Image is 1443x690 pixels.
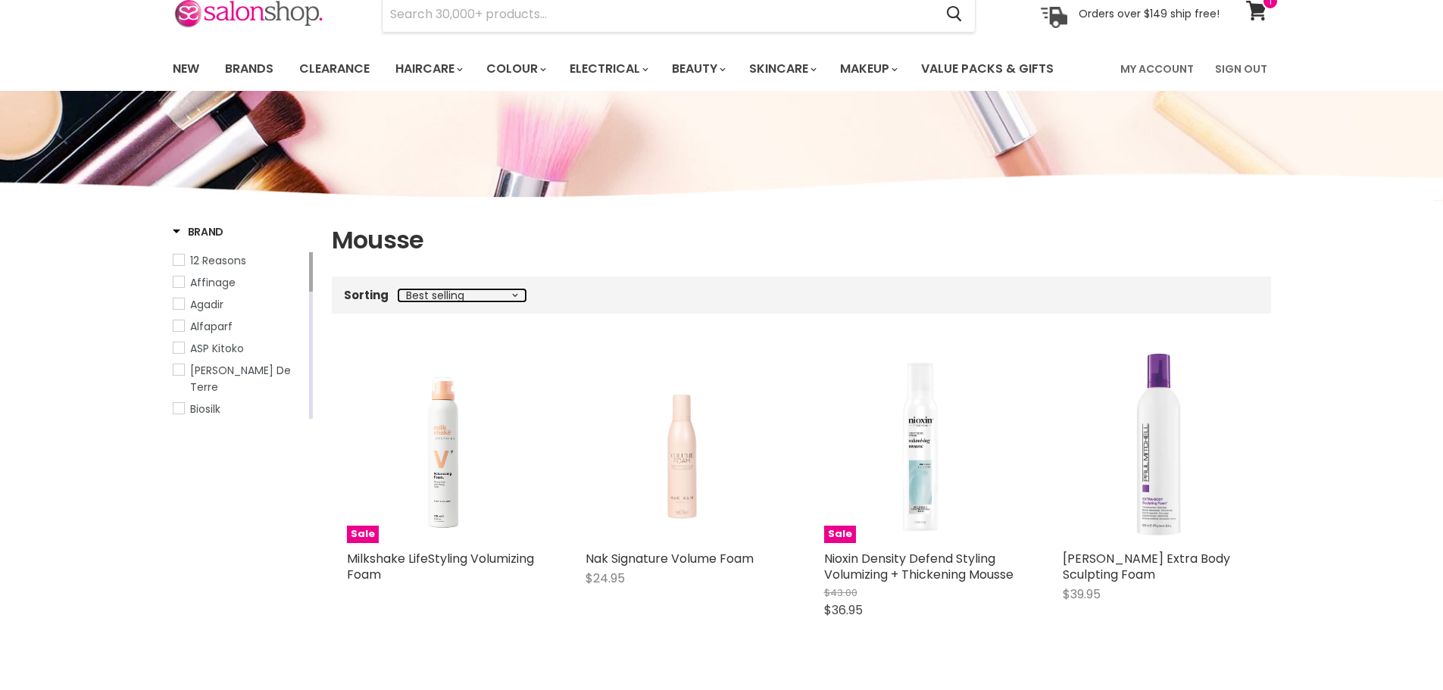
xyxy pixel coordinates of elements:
a: Milkshake LifeStyling Volumizing FoamSale [347,350,540,543]
a: Brands [214,53,285,85]
p: Orders over $149 ship free! [1079,7,1220,20]
a: Nioxin Density Defend Styling Volumizing + Thickening MousseSale [824,350,1017,543]
label: Sorting [344,289,389,301]
a: Electrical [558,53,657,85]
ul: Main menu [161,47,1088,91]
span: $39.95 [1063,585,1101,603]
a: Makeup [829,53,907,85]
span: [PERSON_NAME] De Terre [190,363,291,395]
a: Nak Signature Volume Foam [586,550,754,567]
a: Nioxin Density Defend Styling Volumizing + Thickening Mousse [824,550,1014,583]
a: Milkshake LifeStyling Volumizing Foam [347,550,534,583]
a: Skincare [738,53,826,85]
a: Nak Signature Volume Foam [586,350,779,543]
span: 12 Reasons [190,253,246,268]
a: 12 Reasons [173,252,306,269]
h1: Mousse [332,224,1271,256]
img: Nak Signature Volume Foam [604,350,759,543]
span: ASP Kitoko [190,341,244,356]
a: ASP Kitoko [173,340,306,357]
a: Affinage [173,274,306,291]
span: Sale [347,526,379,543]
img: Nioxin Density Defend Styling Volumizing + Thickening Mousse [824,350,1017,543]
a: Haircare [384,53,472,85]
a: My Account [1111,53,1203,85]
span: $24.95 [586,570,625,587]
span: Alfaparf [190,319,233,334]
img: Milkshake LifeStyling Volumizing Foam [347,350,540,543]
a: Sign Out [1206,53,1276,85]
a: Value Packs & Gifts [910,53,1065,85]
span: Biosilk [190,401,220,417]
a: Beauty [661,53,735,85]
a: Agadir [173,296,306,313]
span: Sale [824,526,856,543]
a: Bain De Terre [173,362,306,395]
nav: Main [154,47,1290,91]
img: Paul Mitchell Extra Body Sculpting Foam [1063,350,1256,543]
a: Biosilk [173,401,306,417]
span: Affinage [190,275,236,290]
a: Clearance [288,53,381,85]
a: [PERSON_NAME] Extra Body Sculpting Foam [1063,550,1230,583]
a: Colour [475,53,555,85]
span: Agadir [190,297,223,312]
a: New [161,53,211,85]
span: $43.00 [824,585,857,600]
h3: Brand [173,224,224,239]
a: Alfaparf [173,318,306,335]
span: $36.95 [824,601,863,619]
